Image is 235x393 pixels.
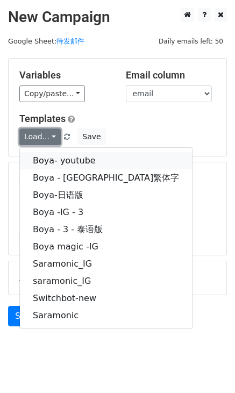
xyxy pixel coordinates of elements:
a: Templates [19,113,66,124]
a: Boya - 3 - 泰语版 [20,221,192,238]
a: Boya-日语版 [20,187,192,204]
a: Load... [19,128,61,145]
a: Copy/paste... [19,85,85,102]
a: Saramonic [20,307,192,324]
a: Send [8,306,44,326]
button: Save [77,128,105,145]
a: Boya magic -IG [20,238,192,255]
h5: Email column [126,69,216,81]
h5: Variables [19,69,110,81]
a: 待发邮件 [56,37,84,45]
a: Switchbot-new [20,290,192,307]
iframe: Chat Widget [181,341,235,393]
h2: New Campaign [8,8,227,26]
a: Saramonic_IG [20,255,192,273]
a: Boya -IG - 3 [20,204,192,221]
a: Boya- youtube [20,152,192,169]
span: Daily emails left: 50 [155,35,227,47]
a: Daily emails left: 50 [155,37,227,45]
small: Google Sheet: [8,37,84,45]
a: saramonic_IG [20,273,192,290]
a: Boya - [GEOGRAPHIC_DATA]繁体字 [20,169,192,187]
